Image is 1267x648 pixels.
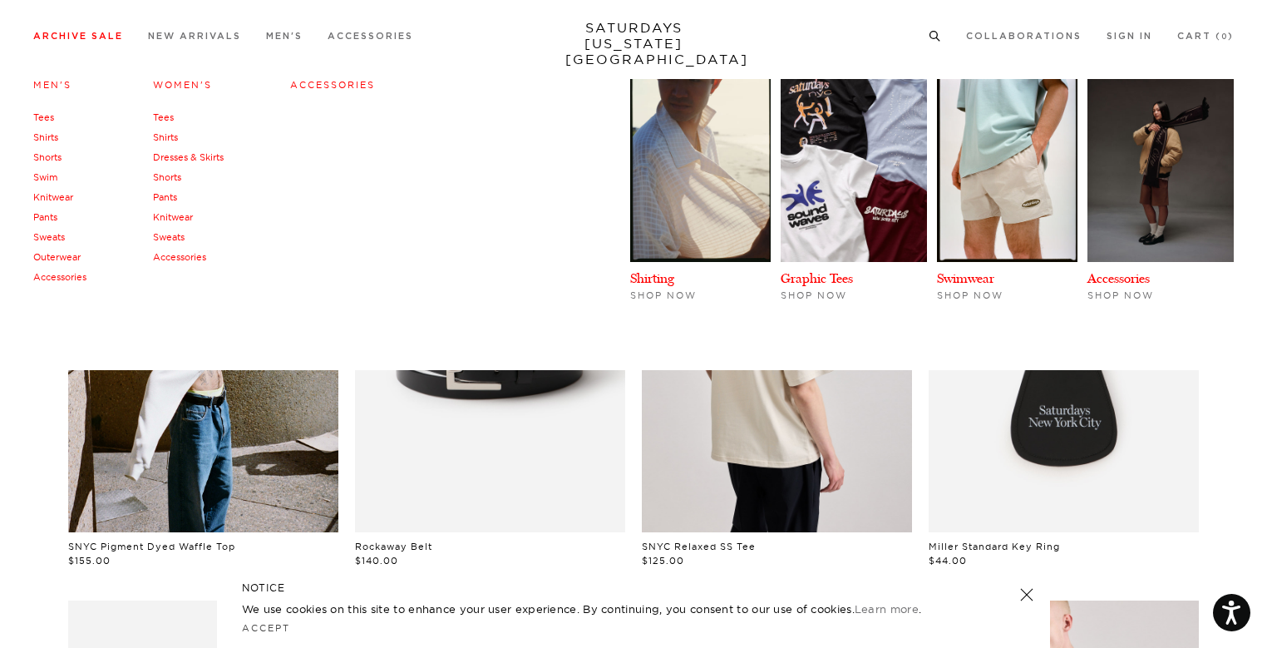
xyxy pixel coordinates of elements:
a: Archive Sale [33,32,123,41]
a: SNYC Relaxed SS Tee [642,541,756,552]
a: Cart (0) [1177,32,1234,41]
a: Accessories [33,271,86,283]
a: Sign In [1107,32,1152,41]
a: Accessories [328,32,413,41]
span: $125.00 [642,555,684,566]
a: Shorts [33,151,62,163]
a: Sweats [33,231,65,243]
a: Shirts [153,131,178,143]
a: Accessories [1087,270,1150,286]
a: Accessories [290,79,375,91]
a: Swim [33,171,57,183]
a: Collaborations [966,32,1082,41]
a: Men's [33,79,71,91]
h5: NOTICE [242,581,1025,596]
a: Knitwear [153,211,193,223]
a: SNYC Pigment Dyed Waffle Top [68,541,235,552]
a: Learn more [855,602,919,616]
small: 0 [1221,33,1228,41]
a: Shirting [630,270,674,286]
a: Shorts [153,171,181,183]
a: Knitwear [33,191,73,203]
a: Miller Standard Key Ring [929,541,1060,552]
a: Accept [242,622,290,634]
span: $140.00 [355,555,398,566]
a: Rockaway Belt [355,541,432,552]
a: Swimwear [937,270,994,286]
a: Dresses & Skirts [153,151,224,163]
a: Pants [33,211,57,223]
a: Graphic Tees [781,270,853,286]
a: Tees [33,111,54,123]
span: $44.00 [929,555,967,566]
a: New Arrivals [148,32,241,41]
a: Accessories [153,251,206,263]
p: We use cookies on this site to enhance your user experience. By continuing, you consent to our us... [242,601,966,617]
a: Outerwear [33,251,81,263]
a: SATURDAYS[US_STATE][GEOGRAPHIC_DATA] [565,20,703,67]
a: Sweats [153,231,185,243]
a: Women's [153,79,212,91]
a: Pants [153,191,177,203]
a: Tees [153,111,174,123]
span: $155.00 [68,555,111,566]
a: Men's [266,32,303,41]
a: Shirts [33,131,58,143]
